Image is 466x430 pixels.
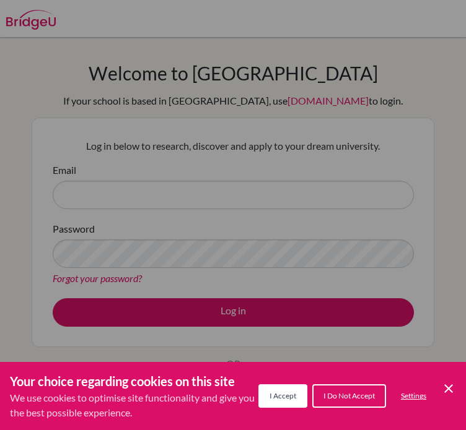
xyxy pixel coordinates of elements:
h3: Your choice regarding cookies on this site [10,372,258,390]
span: I Accept [270,391,296,400]
span: Settings [401,391,426,400]
button: I Do Not Accept [312,384,386,408]
span: I Do Not Accept [323,391,375,400]
button: I Accept [258,384,307,408]
button: Settings [391,385,436,406]
button: Save and close [441,381,456,396]
p: We use cookies to optimise site functionality and give you the best possible experience. [10,390,258,420]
